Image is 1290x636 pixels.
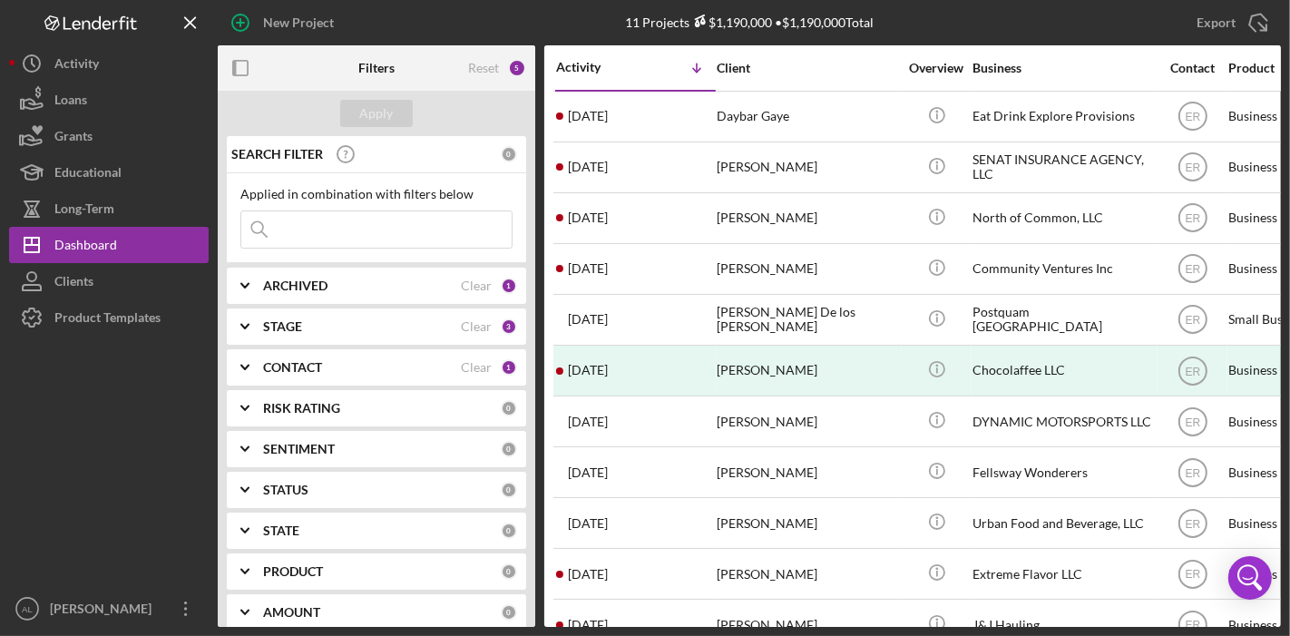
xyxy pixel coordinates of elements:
[1185,111,1200,123] text: ER
[1185,416,1200,428] text: ER
[717,61,898,75] div: Client
[54,299,161,340] div: Product Templates
[468,61,499,75] div: Reset
[9,299,209,336] button: Product Templates
[972,93,1154,141] div: Eat Drink Explore Provisions
[717,143,898,191] div: [PERSON_NAME]
[231,147,323,161] b: SEARCH FILTER
[9,45,209,82] button: Activity
[903,61,971,75] div: Overview
[568,618,608,632] time: 2025-01-27 15:30
[263,483,308,497] b: STATUS
[501,441,517,457] div: 0
[972,499,1154,547] div: Urban Food and Beverage, LLC
[9,591,209,627] button: AL[PERSON_NAME]
[717,550,898,598] div: [PERSON_NAME]
[717,347,898,395] div: [PERSON_NAME]
[717,296,898,344] div: [PERSON_NAME] De los [PERSON_NAME]
[263,5,334,41] div: New Project
[54,154,122,195] div: Educational
[1185,263,1200,276] text: ER
[1197,5,1236,41] div: Export
[568,109,608,123] time: 2025-10-08 18:08
[501,359,517,376] div: 1
[717,397,898,445] div: [PERSON_NAME]
[1178,5,1281,41] button: Export
[972,448,1154,496] div: Fellsway Wonderers
[218,5,352,41] button: New Project
[568,160,608,174] time: 2025-09-25 20:07
[461,319,492,334] div: Clear
[1185,212,1200,225] text: ER
[263,605,320,620] b: AMOUNT
[625,15,874,30] div: 11 Projects • $1,190,000 Total
[501,482,517,498] div: 0
[9,191,209,227] button: Long-Term
[54,227,117,268] div: Dashboard
[263,442,335,456] b: SENTIMENT
[9,118,209,154] button: Grants
[1185,517,1200,530] text: ER
[263,523,299,538] b: STATE
[54,82,87,122] div: Loans
[508,59,526,77] div: 5
[263,279,327,293] b: ARCHIVED
[1185,161,1200,174] text: ER
[1185,568,1200,581] text: ER
[461,279,492,293] div: Clear
[568,210,608,225] time: 2025-08-11 21:33
[972,347,1154,395] div: Chocolaffee LLC
[972,245,1154,293] div: Community Ventures Inc
[556,60,636,74] div: Activity
[568,415,608,429] time: 2025-05-19 21:39
[263,401,340,416] b: RISK RATING
[689,15,772,30] div: $1,190,000
[263,360,322,375] b: CONTACT
[9,82,209,118] button: Loans
[501,278,517,294] div: 1
[501,318,517,335] div: 3
[45,591,163,631] div: [PERSON_NAME]
[9,227,209,263] a: Dashboard
[461,360,492,375] div: Clear
[717,245,898,293] div: [PERSON_NAME]
[54,191,114,231] div: Long-Term
[9,154,209,191] button: Educational
[1185,365,1200,377] text: ER
[568,261,608,276] time: 2025-07-08 18:12
[972,194,1154,242] div: North of Common, LLC
[717,93,898,141] div: Daybar Gaye
[54,263,93,304] div: Clients
[9,263,209,299] button: Clients
[240,187,513,201] div: Applied in combination with filters below
[1158,61,1226,75] div: Contact
[22,604,33,614] text: AL
[568,567,608,582] time: 2025-02-11 17:48
[1185,314,1200,327] text: ER
[1228,556,1272,600] div: Open Intercom Messenger
[501,523,517,539] div: 0
[1185,466,1200,479] text: ER
[263,319,302,334] b: STAGE
[1185,620,1200,632] text: ER
[358,61,395,75] b: Filters
[568,312,608,327] time: 2025-07-04 18:38
[568,516,608,531] time: 2025-04-29 15:14
[568,363,608,377] time: 2025-06-20 11:17
[717,194,898,242] div: [PERSON_NAME]
[360,100,394,127] div: Apply
[972,296,1154,344] div: Postquam [GEOGRAPHIC_DATA]
[972,550,1154,598] div: Extreme Flavor LLC
[340,100,413,127] button: Apply
[972,61,1154,75] div: Business
[501,146,517,162] div: 0
[717,499,898,547] div: [PERSON_NAME]
[263,564,323,579] b: PRODUCT
[501,563,517,580] div: 0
